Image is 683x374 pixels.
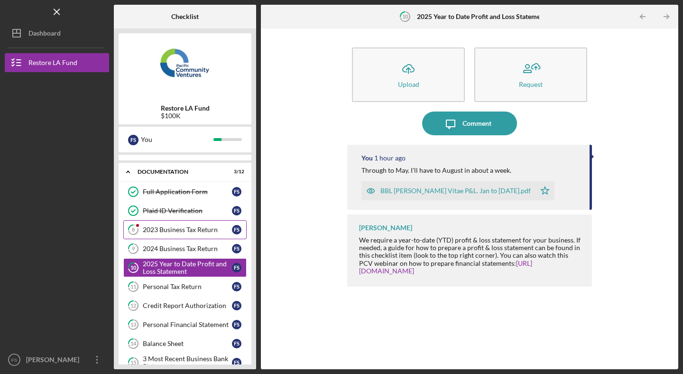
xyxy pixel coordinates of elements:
[422,112,517,135] button: Comment
[123,182,247,201] a: Full Application FormFS
[143,340,232,347] div: Balance Sheet
[128,135,138,145] div: F S
[132,246,135,252] tspan: 9
[130,322,136,328] tspan: 13
[123,239,247,258] a: 92024 Business Tax ReturnFS
[28,53,77,75] div: Restore LA Fund
[519,81,543,88] div: Request
[24,350,85,372] div: [PERSON_NAME]
[123,296,247,315] a: 12Credit Report AuthorizationFS
[130,303,136,309] tspan: 12
[130,360,136,366] tspan: 15
[380,187,531,195] div: BBL [PERSON_NAME] Vitae P&L. Jan to [DATE].pdf
[417,13,546,20] b: 2025 Year to Date Profit and Loss Statement
[141,131,213,148] div: You
[374,154,406,162] time: 2025-09-05 19:15
[232,244,241,253] div: F S
[123,220,247,239] a: 82023 Business Tax ReturnFS
[130,265,137,271] tspan: 10
[232,339,241,348] div: F S
[232,187,241,196] div: F S
[123,315,247,334] a: 13Personal Financial StatementFS
[359,259,532,275] a: [URL][DOMAIN_NAME]
[361,154,373,162] div: You
[143,207,232,215] div: Plaid ID Verification
[232,225,241,234] div: F S
[143,283,232,290] div: Personal Tax Return
[232,320,241,329] div: F S
[143,226,232,234] div: 2023 Business Tax Return
[143,302,232,309] div: Credit Report Authorization
[462,112,491,135] div: Comment
[361,181,554,200] button: BBL [PERSON_NAME] Vitae P&L. Jan to [DATE].pdf
[402,13,408,19] tspan: 10
[352,47,465,102] button: Upload
[143,355,232,370] div: 3 Most Recent Business Bank Statements
[5,53,109,72] button: Restore LA Fund
[5,24,109,43] button: Dashboard
[232,301,241,310] div: F S
[232,263,241,272] div: F S
[398,81,419,88] div: Upload
[130,284,136,290] tspan: 11
[361,167,511,174] div: Through to May. I'll have to August in about a week.
[161,104,210,112] b: Restore LA Fund
[123,334,247,353] a: 14Balance SheetFS
[130,341,137,347] tspan: 14
[132,227,135,233] tspan: 8
[161,112,210,120] div: $100K
[143,260,232,275] div: 2025 Year to Date Profit and Loss Statement
[143,321,232,328] div: Personal Financial Statement
[359,224,412,232] div: [PERSON_NAME]
[143,245,232,252] div: 2024 Business Tax Return
[28,24,61,45] div: Dashboard
[123,277,247,296] a: 11Personal Tax ReturnFS
[143,188,232,196] div: Full Application Form
[123,353,247,372] a: 153 Most Recent Business Bank StatementsFS
[232,206,241,215] div: F S
[138,169,221,175] div: Documentation
[5,350,109,369] button: FS[PERSON_NAME]
[11,357,17,363] text: FS
[123,258,247,277] a: 102025 Year to Date Profit and Loss StatementFS
[232,282,241,291] div: F S
[359,236,582,274] div: We require a year-to-date (YTD) profit & loss statement for your business. If needed, a guide for...
[232,358,241,367] div: F S
[119,38,251,95] img: Product logo
[227,169,244,175] div: 3 / 12
[474,47,587,102] button: Request
[171,13,199,20] b: Checklist
[123,201,247,220] a: Plaid ID VerificationFS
